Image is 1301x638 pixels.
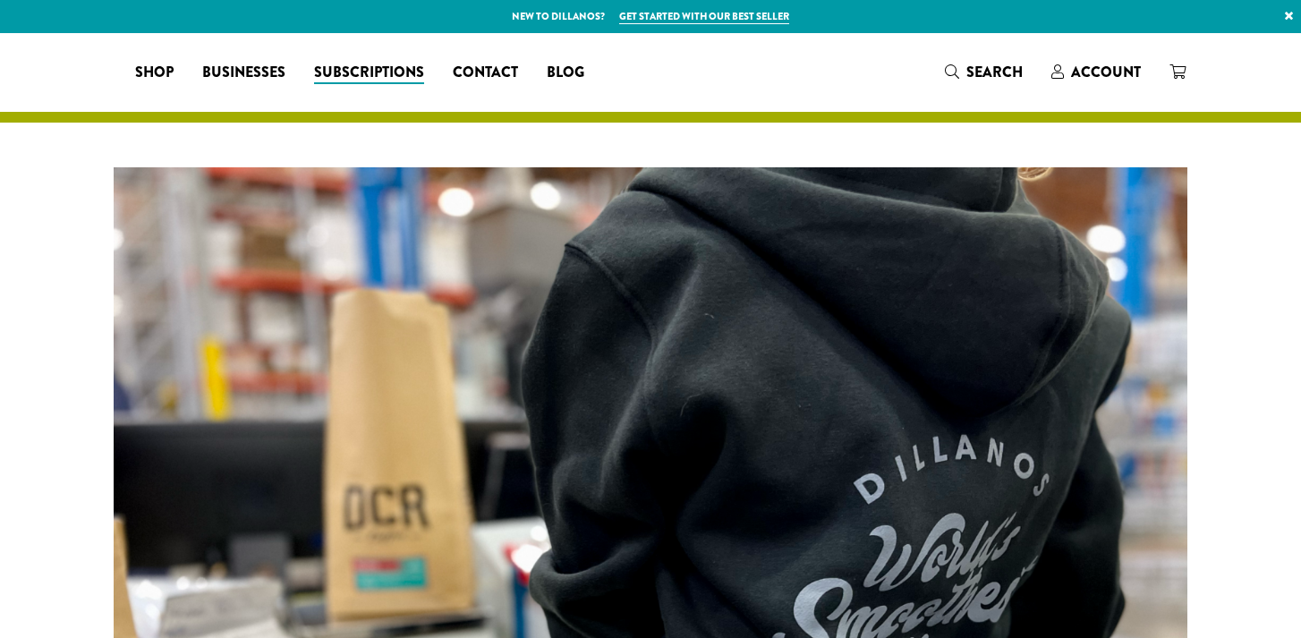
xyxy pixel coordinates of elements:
[453,62,518,84] span: Contact
[202,62,285,84] span: Businesses
[135,62,174,84] span: Shop
[547,62,584,84] span: Blog
[314,62,424,84] span: Subscriptions
[1071,62,1141,82] span: Account
[121,58,188,87] a: Shop
[966,62,1023,82] span: Search
[931,57,1037,87] a: Search
[619,9,789,24] a: Get started with our best seller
